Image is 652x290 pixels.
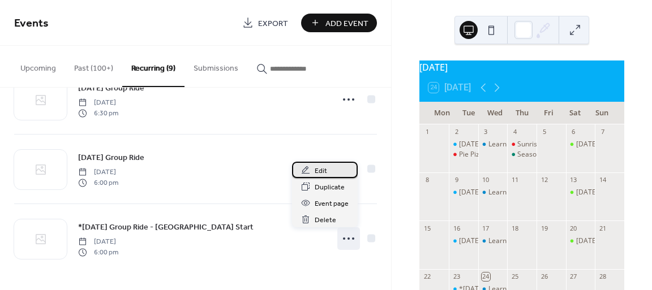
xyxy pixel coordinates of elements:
[507,150,537,159] div: Seasoned Social Ride
[482,224,490,232] div: 17
[78,108,118,118] span: 6:30 pm
[511,128,519,136] div: 4
[315,165,327,177] span: Edit
[423,224,431,232] div: 15
[517,150,584,159] div: Seasoned Social Ride
[315,214,336,226] span: Delete
[540,128,548,136] div: 5
[423,176,431,184] div: 8
[78,247,118,257] span: 6:00 pm
[482,176,490,184] div: 10
[78,98,118,108] span: [DATE]
[449,236,478,246] div: Tuesday Group Ride
[482,102,508,124] div: Wed
[540,224,548,232] div: 19
[576,140,636,149] div: [DATE] Gravel Ride
[452,272,461,281] div: 23
[589,102,615,124] div: Sun
[540,176,548,184] div: 12
[423,128,431,136] div: 1
[78,237,118,247] span: [DATE]
[509,102,535,124] div: Thu
[78,152,144,164] span: [DATE] Group Ride
[517,140,578,149] div: Sunrise Group Ride
[122,46,185,87] button: Recurring (9)
[452,224,461,232] div: 16
[449,188,478,197] div: Tuesday Group Ride
[459,188,518,197] div: [DATE] Group Ride
[419,60,624,74] div: [DATE]
[482,128,490,136] div: 3
[478,188,508,197] div: Learn to Group Ride/Social & Recovery Ride
[325,18,368,29] span: Add Event
[78,167,118,178] span: [DATE]
[78,81,144,94] a: [DATE] Group Ride
[423,272,431,281] div: 22
[569,176,578,184] div: 13
[562,102,589,124] div: Sat
[507,140,537,149] div: Sunrise Group Ride
[258,18,288,29] span: Export
[576,236,636,246] div: [DATE] Gravel Ride
[78,222,254,233] span: *[DATE] Group Ride - [GEOGRAPHIC_DATA] Start
[566,188,595,197] div: Saturday Gravel Ride
[569,128,578,136] div: 6
[459,150,538,159] div: Pie Pizza Post Ride Social
[315,181,345,193] span: Duplicate
[540,272,548,281] div: 26
[301,14,377,32] button: Add Event
[598,176,607,184] div: 14
[78,220,254,233] a: *[DATE] Group Ride - [GEOGRAPHIC_DATA] Start
[65,46,122,86] button: Past (100+)
[185,46,247,86] button: Submissions
[428,102,455,124] div: Mon
[511,224,519,232] div: 18
[488,236,625,246] div: Learn to Group Ride/Social & Recovery Ride
[566,236,595,246] div: Saturday Gravel Ride
[449,150,478,159] div: Pie Pizza Post Ride Social
[598,128,607,136] div: 7
[482,272,490,281] div: 24
[488,140,625,149] div: Learn to Group Ride/Social & Recovery Ride
[511,176,519,184] div: 11
[234,14,297,32] a: Export
[459,140,518,149] div: [DATE] Group Ride
[511,272,519,281] div: 25
[14,12,49,34] span: Events
[459,236,518,246] div: [DATE] Group Ride
[78,83,144,94] span: [DATE] Group Ride
[569,224,578,232] div: 20
[598,272,607,281] div: 28
[78,178,118,188] span: 6:00 pm
[11,46,65,86] button: Upcoming
[78,151,144,164] a: [DATE] Group Ride
[452,176,461,184] div: 9
[452,128,461,136] div: 2
[315,198,349,210] span: Event page
[455,102,482,124] div: Tue
[488,188,625,197] div: Learn to Group Ride/Social & Recovery Ride
[449,140,478,149] div: Tuesday Group Ride
[478,236,508,246] div: Learn to Group Ride/Social & Recovery Ride
[569,272,578,281] div: 27
[598,224,607,232] div: 21
[478,140,508,149] div: Learn to Group Ride/Social & Recovery Ride
[566,140,595,149] div: Saturday Gravel Ride
[576,188,636,197] div: [DATE] Gravel Ride
[535,102,562,124] div: Fri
